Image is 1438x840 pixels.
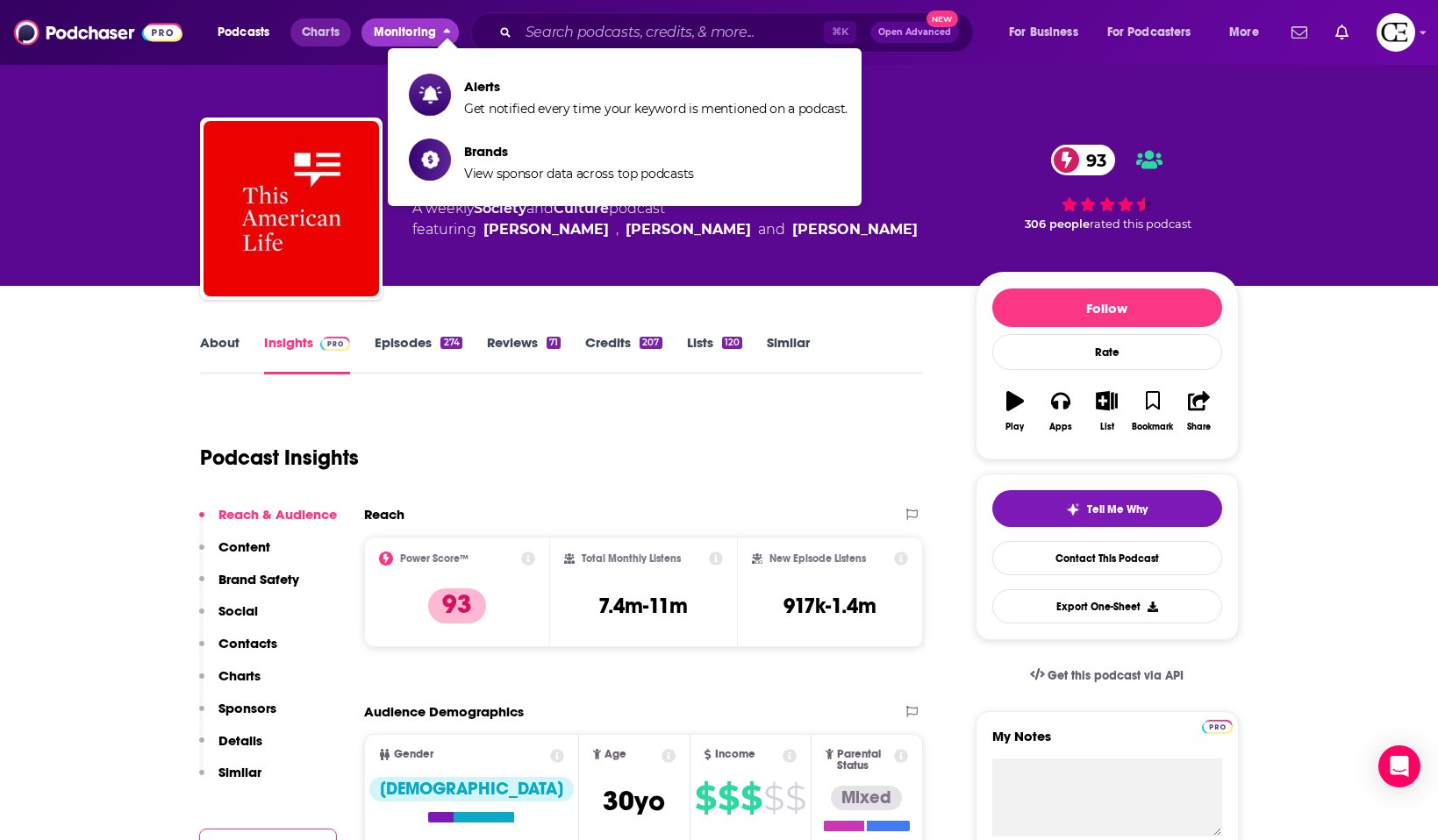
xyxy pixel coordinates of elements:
button: tell me why sparkleTell Me Why [992,490,1222,527]
div: Mixed [831,786,902,810]
span: Monitoring [374,20,436,45]
button: open menu [997,18,1100,46]
button: Brand Safety [199,571,299,603]
h3: 917k-1.4m [783,593,876,619]
p: Similar [218,764,261,780]
p: Social [218,602,258,619]
button: Charts [199,667,261,700]
button: close menu [361,18,459,46]
h2: Total Monthly Listens [582,552,681,565]
span: 30 yo [603,784,665,818]
span: 93 [1069,145,1115,175]
button: Reach & Audience [199,506,337,538]
p: Reach & Audience [218,506,337,523]
div: [PERSON_NAME] [483,219,609,240]
div: Rate [992,334,1222,370]
button: Content [199,538,270,571]
button: Play [992,380,1038,443]
span: Get this podcast via API [1048,668,1184,683]
span: and [758,219,785,240]
span: featuring [412,219,918,240]
div: [PERSON_NAME] [626,219,751,240]
button: Similar [199,764,261,796]
div: List [1100,422,1114,432]
p: Sponsors [218,700,276,716]
div: Open Intercom Messenger [1378,745,1420,787]
a: Charts [290,18,350,46]
h2: Reach [364,506,404,523]
button: Export One-Sheet [992,589,1222,623]
span: Get notified every time your keyword is mentioned on a podcast. [464,101,848,117]
a: InsightsPodchaser Pro [264,334,351,374]
span: More [1229,20,1259,45]
a: Lists120 [687,334,742,374]
button: Social [199,602,258,635]
img: Podchaser - Follow, Share and Rate Podcasts [14,16,182,49]
div: [DEMOGRAPHIC_DATA] [369,777,574,801]
h2: Power Score™ [400,552,469,565]
div: A weekly podcast [412,198,918,240]
span: $ [718,784,739,812]
div: 274 [440,337,461,349]
div: [PERSON_NAME] [792,219,918,240]
div: Bookmark [1132,422,1173,432]
button: List [1084,380,1129,443]
div: Search podcasts, credits, & more... [487,12,991,53]
button: Contacts [199,635,277,667]
span: 306 people [1025,217,1090,231]
img: User Profile [1377,13,1415,52]
span: Podcasts [218,20,269,45]
img: tell me why sparkle [1066,502,1080,516]
div: Play [1005,422,1024,432]
button: Bookmark [1130,380,1176,443]
a: Contact This Podcast [992,541,1222,575]
button: Follow [992,288,1222,327]
a: Show notifications dropdown [1284,18,1314,47]
a: About [200,334,240,374]
h2: Audience Demographics [364,703,524,720]
span: Open Advanced [878,28,951,37]
p: Content [218,538,270,555]
p: Charts [218,667,261,684]
span: Brands [464,143,694,160]
span: ⌘ K [824,21,856,44]
div: 93 306 peoplerated this podcast [976,133,1239,242]
button: Open AdvancedNew [870,22,959,43]
input: Search podcasts, credits, & more... [519,18,824,46]
a: Reviews71 [487,334,561,374]
h3: 7.4m-11m [598,593,688,619]
span: Parental Status [837,749,891,772]
label: My Notes [992,728,1222,758]
p: 93 [428,588,486,623]
p: Details [218,732,262,749]
a: This American Life [204,121,379,296]
button: Apps [1038,380,1084,443]
span: For Business [1009,20,1078,45]
a: Show notifications dropdown [1328,18,1356,47]
div: 207 [640,337,662,349]
button: Share [1176,380,1221,443]
div: Apps [1049,422,1072,432]
span: Gender [394,749,433,760]
h1: Podcast Insights [200,445,359,471]
button: open menu [1096,18,1217,46]
span: , [616,219,619,240]
a: Credits207 [585,334,662,374]
span: Tell Me Why [1087,502,1148,516]
a: Episodes274 [375,334,461,374]
a: 93 [1051,145,1115,175]
span: Logged in as cozyearthaudio [1377,13,1415,52]
img: Podchaser Pro [1202,720,1233,734]
button: Details [199,732,262,765]
p: Contacts [218,635,277,651]
span: For Podcasters [1107,20,1191,45]
button: open menu [205,18,292,46]
span: $ [785,784,805,812]
div: 71 [547,337,561,349]
button: Sponsors [199,700,276,732]
h2: New Episode Listens [769,552,866,565]
div: 120 [722,337,742,349]
img: Podchaser Pro [320,337,351,351]
span: Income [715,749,755,760]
